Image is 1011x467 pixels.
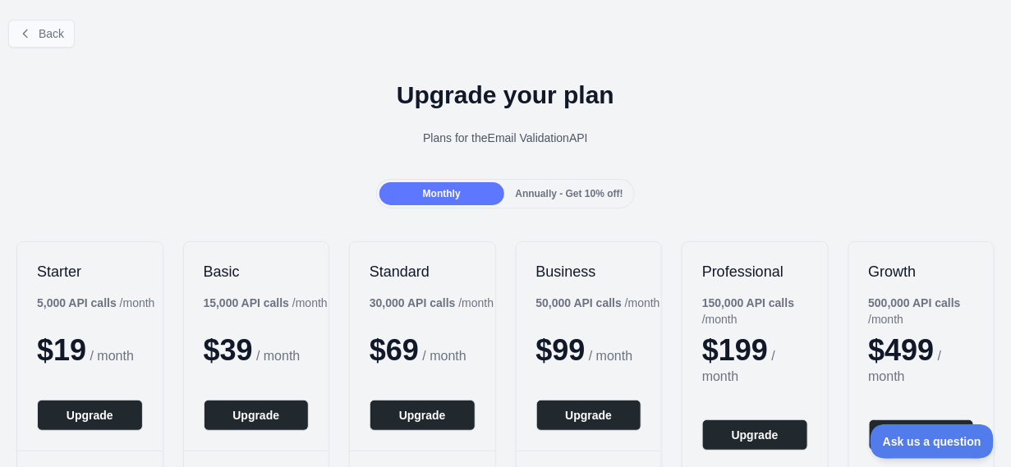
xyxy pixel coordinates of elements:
[869,295,995,327] div: / month
[370,295,494,311] div: / month
[702,295,828,327] div: / month
[536,333,586,367] span: $ 99
[37,295,154,311] div: / month
[370,333,419,367] span: $ 69
[871,424,995,459] iframe: Toggle Customer Support
[702,333,768,367] span: $ 199
[869,296,961,309] b: 500,000 API calls
[702,262,808,282] h2: Professional
[536,262,642,282] h2: Business
[869,333,935,367] span: $ 499
[370,262,476,282] h2: Standard
[536,296,623,309] b: 50,000 API calls
[869,262,975,282] h2: Growth
[204,333,253,367] span: $ 39
[37,262,143,282] h2: Starter
[370,296,456,309] b: 30,000 API calls
[204,296,290,309] b: 15,000 API calls
[702,296,794,309] b: 150,000 API calls
[204,295,328,311] div: / month
[204,262,310,282] h2: Basic
[536,295,660,311] div: / month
